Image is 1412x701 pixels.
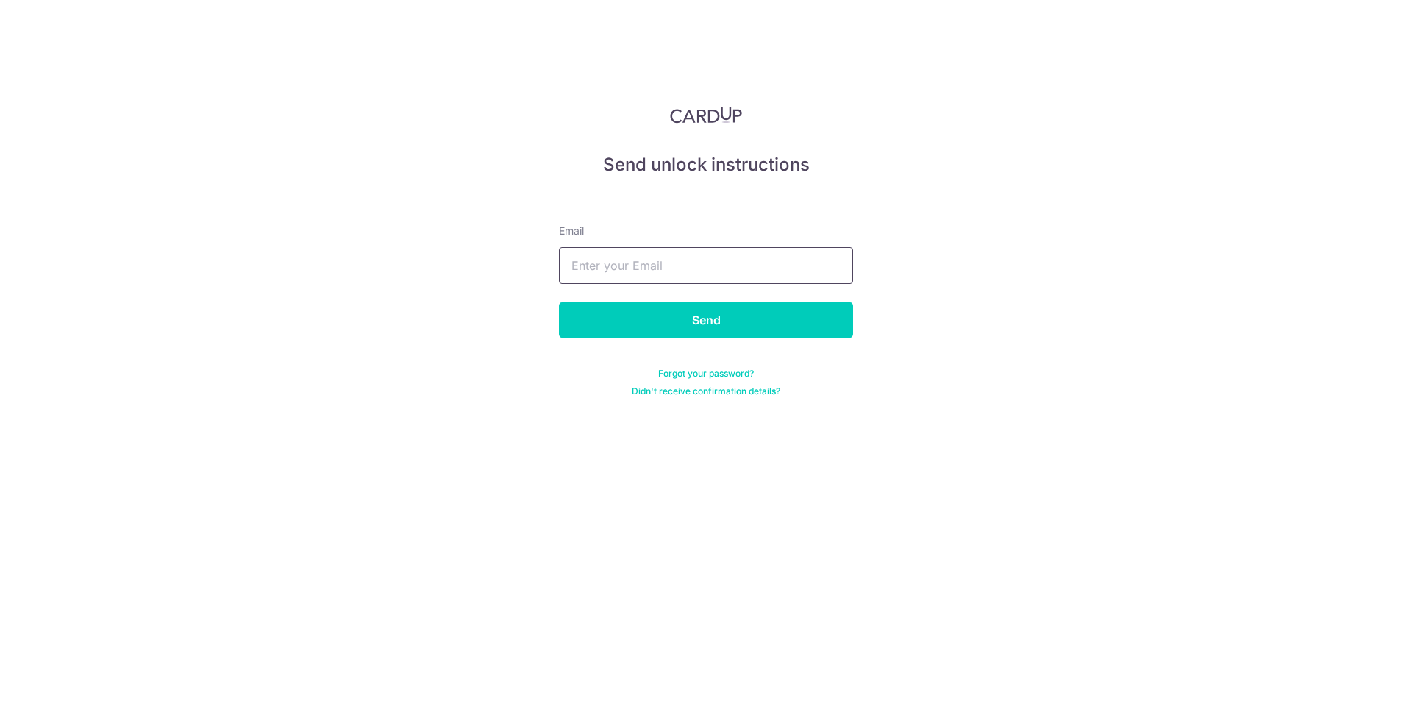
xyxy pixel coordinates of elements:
h5: Send unlock instructions [559,153,853,177]
span: translation missing: en.devise.label.Email [559,224,584,237]
a: Forgot your password? [658,368,754,380]
a: Didn't receive confirmation details? [632,385,780,397]
input: Enter your Email [559,247,853,284]
img: CardUp Logo [670,106,742,124]
input: Send [559,302,853,338]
